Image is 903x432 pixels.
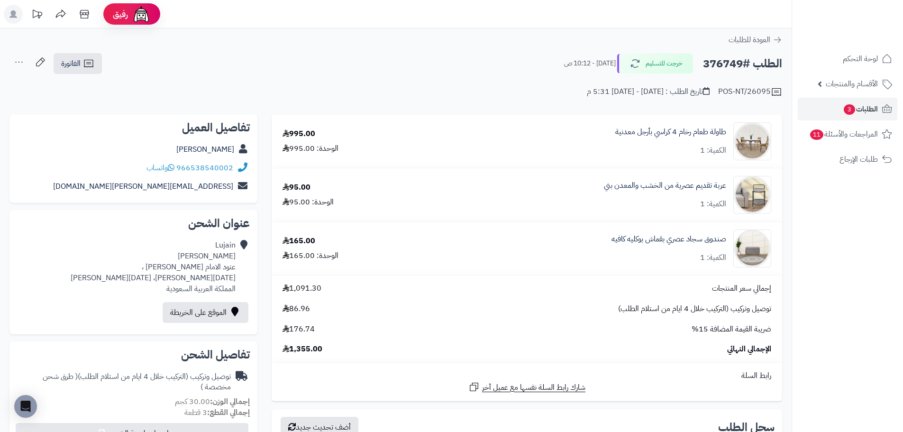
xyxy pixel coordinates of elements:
[175,396,250,407] small: 30.00 كجم
[712,283,771,294] span: إجمالي سعر المنتجات
[618,303,771,314] span: توصيل وتركيب (التركيب خلال 4 ايام من استلام الطلب)
[283,182,310,193] div: 95.00
[17,349,250,360] h2: تفاصيل الشحن
[54,53,102,74] a: الفاتورة
[810,129,823,140] span: 11
[615,127,726,138] a: طاولة طعام رخام 4 كراسي بأرجل معدنية
[703,54,782,74] h2: الطلب #376749
[283,324,315,335] span: 176.74
[809,128,878,141] span: المراجعات والأسئلة
[283,143,338,154] div: الوحدة: 995.00
[176,144,234,155] a: [PERSON_NAME]
[113,9,128,20] span: رفيق
[700,145,726,156] div: الكمية: 1
[283,344,322,355] span: 1,355.00
[17,371,231,393] div: توصيل وتركيب (التركيب خلال 4 ايام من استلام الطلب)
[611,234,726,245] a: صندوق سجاد عصري بقماش بوكليه كافيه
[283,283,321,294] span: 1,091.30
[700,252,726,263] div: الكمية: 1
[17,122,250,133] h2: تفاصيل العميل
[210,396,250,407] strong: إجمالي الوزن:
[207,407,250,418] strong: إجمالي القطع:
[132,5,151,24] img: ai-face.png
[843,52,878,65] span: لوحة التحكم
[14,395,37,418] div: Open Intercom Messenger
[17,218,250,229] h2: عنوان الشحن
[482,382,585,393] span: شارك رابط السلة نفسها مع عميل آخر
[843,102,878,116] span: الطلبات
[729,34,782,46] a: العودة للطلبات
[617,54,693,74] button: خرجت للتسليم
[43,371,231,393] span: ( طرق شحن مخصصة )
[718,86,782,98] div: POS-NT/26095
[283,129,315,139] div: 995.00
[729,34,770,46] span: العودة للطلبات
[692,324,771,335] span: ضريبة القيمة المضافة 15%
[25,5,49,26] a: تحديثات المنصة
[283,236,315,247] div: 165.00
[826,77,878,91] span: الأقسام والمنتجات
[146,162,174,174] a: واتساب
[700,199,726,210] div: الكمية: 1
[468,381,585,393] a: شارك رابط السلة نفسها مع عميل آخر
[734,176,771,214] img: 1752926963-1-90x90.jpg
[71,240,236,294] div: Lujain [PERSON_NAME] عتود الامام [PERSON_NAME] ، [DATE][PERSON_NAME]، [DATE][PERSON_NAME] المملكة...
[798,98,897,120] a: الطلبات3
[839,153,878,166] span: طلبات الإرجاع
[283,250,338,261] div: الوحدة: 165.00
[587,86,710,97] div: تاريخ الطلب : [DATE] - [DATE] 5:31 م
[61,58,81,69] span: الفاتورة
[275,370,778,381] div: رابط السلة
[283,197,334,208] div: الوحدة: 95.00
[734,230,771,267] img: 1753261164-1-90x90.jpg
[734,122,771,160] img: 1752663367-1-90x90.jpg
[798,148,897,171] a: طلبات الإرجاع
[844,104,855,115] span: 3
[283,303,310,314] span: 86.96
[53,181,233,192] a: [EMAIL_ADDRESS][PERSON_NAME][DOMAIN_NAME]
[184,407,250,418] small: 3 قطعة
[798,123,897,146] a: المراجعات والأسئلة11
[564,59,616,68] small: [DATE] - 10:12 ص
[727,344,771,355] span: الإجمالي النهائي
[798,47,897,70] a: لوحة التحكم
[604,180,726,191] a: عربة تقديم عصرية من الخشب والمعدن بني
[163,302,248,323] a: الموقع على الخريطة
[176,162,233,174] a: 966538540002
